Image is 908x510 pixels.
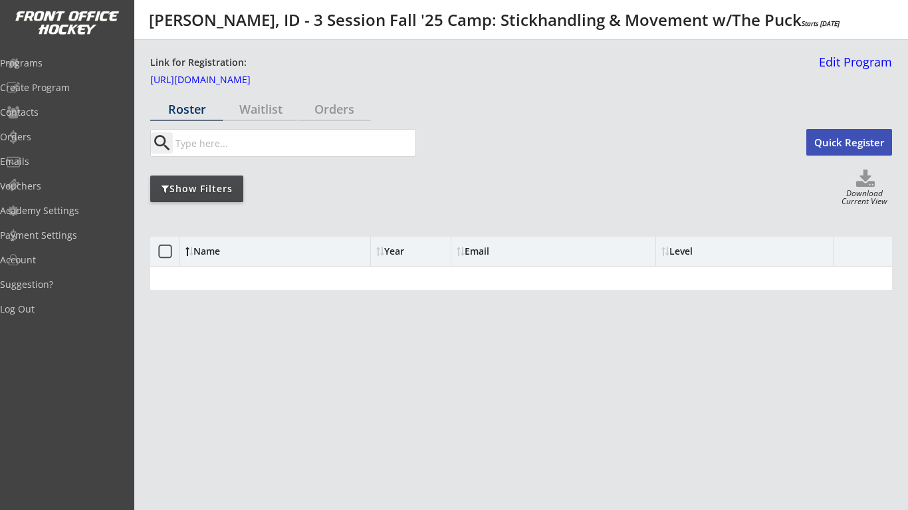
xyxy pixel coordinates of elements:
[173,130,415,156] input: Type here...
[814,56,892,79] a: Edit Program
[298,103,371,115] div: Orders
[661,247,781,256] div: Level
[185,247,294,256] div: Name
[150,56,249,70] div: Link for Registration:
[151,132,173,154] button: search
[837,190,892,207] div: Download Current View
[150,75,283,90] a: [URL][DOMAIN_NAME]
[224,103,297,115] div: Waitlist
[150,103,223,115] div: Roster
[457,247,576,256] div: Email
[376,247,445,256] div: Year
[150,182,243,195] div: Show Filters
[15,11,120,35] img: FOH%20White%20Logo%20Transparent.png
[806,129,892,156] button: Quick Register
[839,170,892,190] button: Click to download full roster. Your browser settings may try to block it, check your security set...
[149,12,840,28] div: [PERSON_NAME], ID - 3 Session Fall '25 Camp: Stickhandling & Movement w/The Puck
[802,19,840,28] em: Starts [DATE]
